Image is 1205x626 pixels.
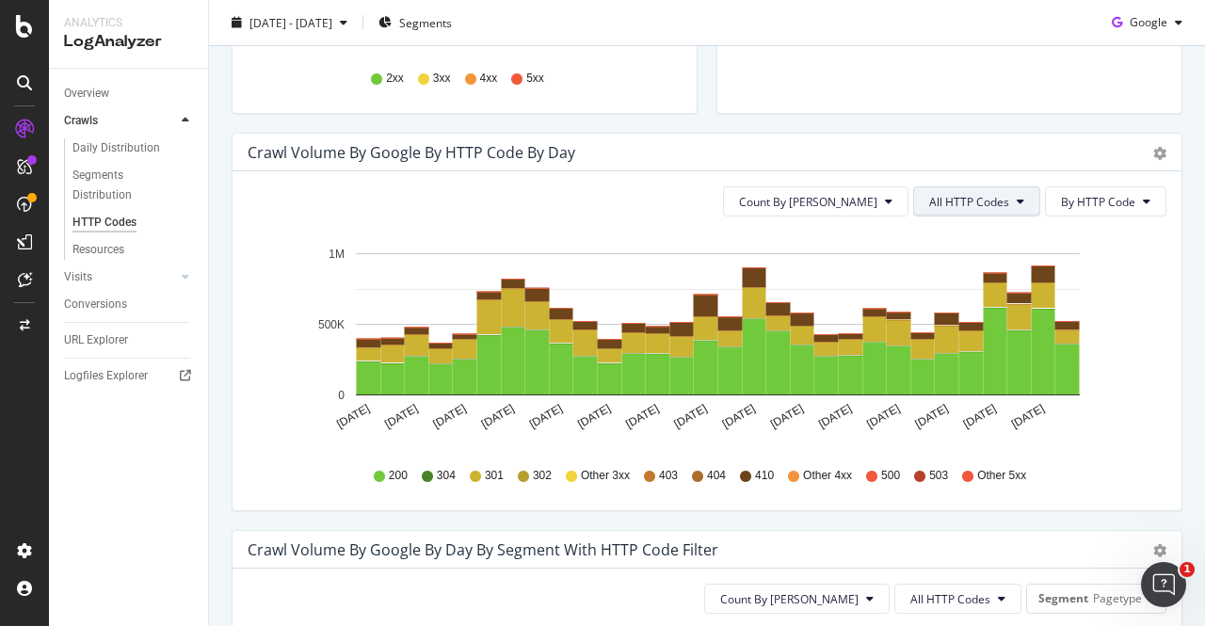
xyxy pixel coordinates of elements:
text: [DATE] [672,402,710,431]
button: Segments [371,8,459,38]
text: [DATE] [334,402,372,431]
text: [DATE] [720,402,758,431]
button: All HTTP Codes [913,186,1040,217]
a: HTTP Codes [72,213,195,233]
span: 1 [1180,562,1195,577]
span: 4xx [480,71,498,87]
div: Visits [64,267,92,287]
div: Resources [72,240,124,260]
a: Visits [64,267,176,287]
span: 3xx [433,71,451,87]
span: By HTTP Code [1061,194,1135,210]
text: [DATE] [575,402,613,431]
span: Count By Day [720,591,859,607]
span: Other 4xx [803,468,852,484]
span: 200 [389,468,408,484]
text: [DATE] [431,402,469,431]
button: By HTTP Code [1045,186,1166,217]
span: 304 [437,468,456,484]
a: URL Explorer [64,330,195,350]
span: 302 [533,468,552,484]
span: Segment [1038,590,1088,606]
span: All HTTP Codes [929,194,1009,210]
text: [DATE] [816,402,854,431]
div: Crawls [64,111,98,131]
div: Daily Distribution [72,138,160,158]
div: gear [1153,147,1166,160]
text: [DATE] [623,402,661,431]
a: Logfiles Explorer [64,366,195,386]
span: 404 [707,468,726,484]
text: [DATE] [527,402,565,431]
span: All HTTP Codes [910,591,990,607]
text: [DATE] [382,402,420,431]
a: Conversions [64,295,195,314]
text: [DATE] [864,402,902,431]
span: Count By Day [739,194,877,210]
div: Overview [64,84,109,104]
text: [DATE] [479,402,517,431]
span: 403 [659,468,678,484]
iframe: Intercom live chat [1141,562,1186,607]
text: 0 [338,389,345,402]
a: Crawls [64,111,176,131]
a: Segments Distribution [72,166,195,205]
text: [DATE] [961,402,999,431]
div: Analytics [64,15,193,31]
button: [DATE] - [DATE] [224,8,355,38]
span: 5xx [526,71,544,87]
span: Segments [399,14,452,30]
svg: A chart. [248,232,1152,450]
span: 410 [755,468,774,484]
span: 500 [881,468,900,484]
div: LogAnalyzer [64,31,193,53]
text: [DATE] [913,402,951,431]
span: [DATE] - [DATE] [249,14,332,30]
span: Other 5xx [977,468,1026,484]
span: Other 3xx [581,468,630,484]
text: [DATE] [768,402,806,431]
div: Crawl Volume by google by Day by Segment with HTTP Code Filter [248,540,718,559]
text: [DATE] [1009,402,1047,431]
a: Daily Distribution [72,138,195,158]
div: Segments Distribution [72,166,177,205]
div: Logfiles Explorer [64,366,148,386]
text: 500K [318,318,345,331]
div: gear [1153,544,1166,557]
a: Resources [72,240,195,260]
div: URL Explorer [64,330,128,350]
span: Pagetype [1093,590,1142,606]
span: 301 [485,468,504,484]
button: All HTTP Codes [894,584,1021,614]
div: Crawl Volume by google by HTTP Code by Day [248,143,575,162]
button: Google [1104,8,1190,38]
div: HTTP Codes [72,213,137,233]
span: Google [1130,14,1167,30]
div: Conversions [64,295,127,314]
span: 503 [929,468,948,484]
span: 2xx [386,71,404,87]
button: Count By [PERSON_NAME] [723,186,908,217]
text: 1M [329,248,345,261]
a: Overview [64,84,195,104]
button: Count By [PERSON_NAME] [704,584,890,614]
